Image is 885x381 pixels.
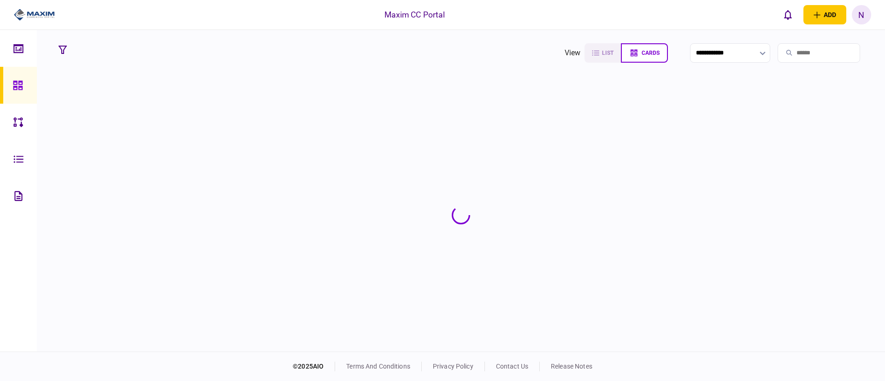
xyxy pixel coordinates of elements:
[642,50,660,56] span: cards
[584,43,621,63] button: list
[551,363,592,370] a: release notes
[565,47,581,59] div: view
[293,362,335,371] div: © 2025 AIO
[852,5,871,24] button: N
[384,9,445,21] div: Maxim CC Portal
[779,5,798,24] button: open notifications list
[433,363,473,370] a: privacy policy
[621,43,668,63] button: cards
[803,5,846,24] button: open adding identity options
[346,363,410,370] a: terms and conditions
[14,8,55,22] img: client company logo
[602,50,614,56] span: list
[496,363,528,370] a: contact us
